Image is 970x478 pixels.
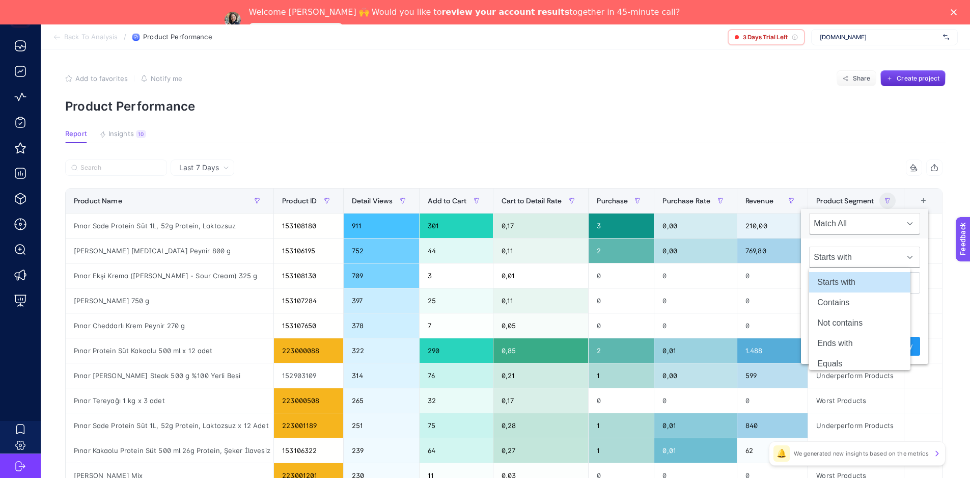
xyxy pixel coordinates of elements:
[654,338,736,363] div: 0,01
[420,338,493,363] div: 290
[743,33,788,41] span: 3 Days Trial Left
[737,388,808,413] div: 0
[951,9,961,15] div: Close
[420,238,493,263] div: 44
[141,74,182,83] button: Notify me
[809,333,910,354] li: Ends with
[64,33,118,41] span: Back To Analysis
[420,214,493,238] div: 301
[274,388,343,413] div: 223000508
[420,413,493,438] div: 75
[441,7,535,17] b: review your account
[808,363,904,388] div: Underperform Products
[66,214,273,238] div: Pınar Sade Protein Süt 1L, 52g Protein, Laktozsuz
[274,263,343,288] div: 153108130
[589,263,654,288] div: 0
[837,70,876,87] button: Share
[794,449,929,458] p: We generated new insights based on the metrics
[66,238,273,263] div: [PERSON_NAME] [MEDICAL_DATA] Peynir 800 g
[816,197,874,205] span: Product Segment
[249,23,343,35] a: Speak with an Expert
[654,388,736,413] div: 0
[344,214,419,238] div: 911
[737,214,808,238] div: 210,00
[493,263,589,288] div: 0,01
[808,413,904,438] div: Underperform Products
[274,288,343,313] div: 153107284
[914,197,933,205] div: +
[274,214,343,238] div: 153108180
[420,288,493,313] div: 25
[274,338,343,363] div: 223000088
[493,438,589,463] div: 0,27
[80,164,161,172] input: Search
[654,313,736,338] div: 0
[428,197,467,205] span: Add to Cart
[344,263,419,288] div: 709
[737,313,808,338] div: 0
[589,413,654,438] div: 1
[420,388,493,413] div: 32
[589,238,654,263] div: 2
[66,388,273,413] div: Pınar Tereyağı 1 kg x 3 adet
[808,438,904,463] div: Underperform Products
[597,197,628,205] span: Purchase
[108,130,134,138] span: Insights
[274,413,343,438] div: 223001189
[65,74,128,83] button: Add to favorites
[737,338,808,363] div: 1.488
[737,438,808,463] div: 62
[420,438,493,463] div: 64
[282,197,317,205] span: Product ID
[737,238,808,263] div: 769,80
[75,74,128,83] span: Add to favorites
[66,338,273,363] div: Pınar Protein Süt Kakaolu 500 ml x 12 adet
[589,388,654,413] div: 0
[344,288,419,313] div: 397
[136,130,146,138] div: 10
[493,238,589,263] div: 0,11
[344,388,419,413] div: 265
[344,238,419,263] div: 752
[820,33,939,41] span: [DOMAIN_NAME]
[344,338,419,363] div: 322
[179,163,219,173] span: Last 7 Days
[502,197,562,205] span: Cart to Detail Rate
[809,313,910,333] li: Not contains
[420,363,493,388] div: 76
[810,247,900,268] span: Starts with
[66,263,273,288] div: Pınar Ekşi Krema ([PERSON_NAME] - Sour Cream) 325 g
[143,33,212,41] span: Product Performance
[420,263,493,288] div: 3
[66,288,273,313] div: [PERSON_NAME] 750 g
[589,438,654,463] div: 1
[773,445,790,462] div: 🔔
[808,388,904,413] div: Worst Products
[589,363,654,388] div: 1
[493,313,589,338] div: 0,05
[274,313,343,338] div: 153107650
[853,74,871,83] span: Share
[493,388,589,413] div: 0,17
[654,214,736,238] div: 0,00
[493,214,589,238] div: 0,17
[344,363,419,388] div: 314
[809,354,910,374] li: Equals
[654,288,736,313] div: 0
[124,33,126,41] span: /
[344,313,419,338] div: 378
[74,197,122,205] span: Product Name
[65,130,87,138] span: Report
[912,197,921,219] div: 9 items selected
[880,70,946,87] button: Create project
[809,293,910,313] li: Contains
[352,197,393,205] span: Detail Views
[66,363,273,388] div: Pınar [PERSON_NAME] Steak 500 g %100 Yerli Besi
[151,74,182,83] span: Notify me
[249,7,680,17] div: Welcome [PERSON_NAME] 🙌 Would you like to together in 45-minute call?
[493,413,589,438] div: 0,28
[589,338,654,363] div: 2
[809,272,910,293] li: Starts with
[589,214,654,238] div: 3
[737,263,808,288] div: 0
